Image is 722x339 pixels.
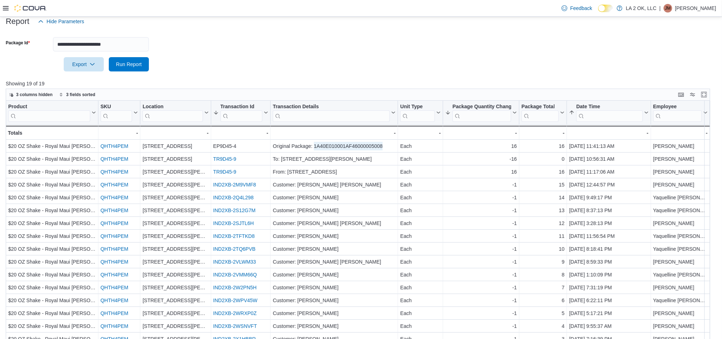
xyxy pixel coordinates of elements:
a: QHTH4PEM [101,259,129,265]
button: 3 columns hidden [6,90,55,99]
div: SKU [101,104,132,110]
div: [DATE] 3:28:13 PM [569,219,649,228]
div: -1 [445,245,517,254]
button: Run Report [109,57,149,71]
div: [DATE] 7:31:19 PM [569,284,649,292]
button: Unit Type [400,104,441,122]
div: [DATE] 11:41:13 AM [569,142,649,151]
div: Customer: [PERSON_NAME] [273,271,396,279]
div: [STREET_ADDRESS][PERSON_NAME] [142,181,208,189]
a: IND2XB-2TFTKD8 [213,234,255,239]
div: [PERSON_NAME] [653,309,708,318]
button: Date Time [569,104,649,122]
div: To: [STREET_ADDRESS][PERSON_NAME] [273,155,396,164]
button: Transaction Id [213,104,268,122]
div: [STREET_ADDRESS][PERSON_NAME] [142,194,208,202]
div: -1 [445,296,517,305]
div: 7 [522,284,564,292]
div: [STREET_ADDRESS][PERSON_NAME] [142,245,208,254]
div: Yaquelline [PERSON_NAME] [653,206,708,215]
a: IND2XB-2W2PN5H [213,285,257,291]
div: Customer: [PERSON_NAME] [273,309,396,318]
div: Customer: [PERSON_NAME] [273,322,396,331]
div: 15 [522,181,564,189]
div: Yaquelline [PERSON_NAME] [653,271,708,279]
div: Package Total [522,104,559,122]
div: [STREET_ADDRESS][PERSON_NAME] [142,322,208,331]
div: [DATE] 6:22:11 PM [569,296,649,305]
div: Transaction Details [273,104,390,122]
div: Totals [8,129,96,137]
div: [STREET_ADDRESS][PERSON_NAME] [142,168,208,176]
button: Package Total [522,104,564,122]
button: Product [8,104,96,122]
div: Transaction Details [273,104,390,110]
div: - [213,129,268,137]
a: IND2XB-2VLWM33 [213,259,256,265]
div: [DATE] 9:49:17 PM [569,194,649,202]
div: Customer: [PERSON_NAME] [273,206,396,215]
div: Customer: [PERSON_NAME] [273,232,396,241]
div: Customer: [PERSON_NAME] [PERSON_NAME] [273,181,396,189]
a: QHTH4PEM [101,195,129,201]
div: Each [400,309,441,318]
div: - [653,129,708,137]
div: -1 [445,194,517,202]
a: QHTH4PEM [101,234,129,239]
div: [STREET_ADDRESS][PERSON_NAME] [142,309,208,318]
div: Package Quantity Change [452,104,511,110]
div: Location [142,104,203,110]
span: Hide Parameters [47,18,84,25]
div: [STREET_ADDRESS][PERSON_NAME] [142,206,208,215]
div: - [400,129,441,137]
a: QHTH4PEM [101,298,129,304]
div: $20 OZ Shake - Royal Maui [PERSON_NAME] [8,181,96,189]
div: 16 [522,142,564,151]
div: [DATE] 9:55:37 AM [569,322,649,331]
div: [PERSON_NAME] [653,322,708,331]
a: IND2XB-2M9VMF8 [213,182,256,188]
div: Customer: [PERSON_NAME] [273,194,396,202]
div: 5 [522,309,564,318]
div: [STREET_ADDRESS][PERSON_NAME] [142,219,208,228]
button: Employee [653,104,708,122]
div: - [142,129,208,137]
div: Each [400,245,441,254]
button: Keyboard shortcuts [677,90,685,99]
button: Display options [688,90,697,99]
a: QHTH4PEM [101,169,129,175]
div: $20 OZ Shake - Royal Maui [PERSON_NAME] [8,142,96,151]
div: [DATE] 11:56:54 PM [569,232,649,241]
div: 13 [522,206,564,215]
div: $20 OZ Shake - Royal Maui [PERSON_NAME] [8,206,96,215]
div: Each [400,155,441,164]
div: -1 [445,271,517,279]
div: Each [400,258,441,266]
p: [PERSON_NAME] [675,4,716,13]
span: Feedback [570,5,592,12]
a: IND2XB-2VMM66Q [213,272,257,278]
div: 9 [522,258,564,266]
div: 4 [522,322,564,331]
div: $20 OZ Shake - Royal Maui [PERSON_NAME] [8,322,96,331]
div: $20 OZ Shake - Royal Maui [PERSON_NAME] [8,271,96,279]
div: Yaquelline [PERSON_NAME] [653,232,708,241]
div: Customer: [PERSON_NAME] [273,284,396,292]
a: QHTH4PEM [101,144,129,149]
a: QHTH4PEM [101,208,129,214]
div: -1 [445,258,517,266]
div: Transaction Id URL [221,104,263,122]
div: Employee [653,104,702,122]
div: [STREET_ADDRESS] [142,142,208,151]
a: QHTH4PEM [101,221,129,226]
a: QHTH4PEM [101,311,129,316]
div: Customer: [PERSON_NAME] [PERSON_NAME] [273,219,396,228]
button: Export [64,57,104,71]
button: Hide Parameters [35,14,87,29]
div: -1 [445,181,517,189]
div: Yaquelline [PERSON_NAME] [653,245,708,254]
div: [STREET_ADDRESS][PERSON_NAME] [142,271,208,279]
h3: Report [6,17,29,26]
div: Product [8,104,90,122]
div: Yaquelline [PERSON_NAME] [653,296,708,305]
